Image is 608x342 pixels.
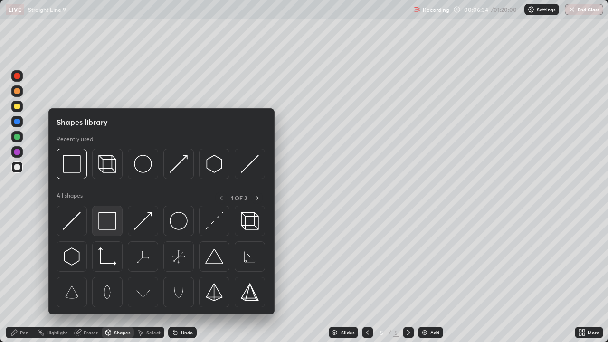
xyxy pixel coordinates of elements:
[114,330,130,335] div: Shapes
[241,283,259,301] img: svg+xml;charset=utf-8,%3Csvg%20xmlns%3D%22http%3A%2F%2Fwww.w3.org%2F2000%2Fsvg%22%20width%3D%2234...
[98,247,116,266] img: svg+xml;charset=utf-8,%3Csvg%20xmlns%3D%22http%3A%2F%2Fwww.w3.org%2F2000%2Fsvg%22%20width%3D%2233...
[57,116,108,128] h5: Shapes library
[241,247,259,266] img: svg+xml;charset=utf-8,%3Csvg%20xmlns%3D%22http%3A%2F%2Fwww.w3.org%2F2000%2Fsvg%22%20width%3D%2265...
[170,283,188,301] img: svg+xml;charset=utf-8,%3Csvg%20xmlns%3D%22http%3A%2F%2Fwww.w3.org%2F2000%2Fsvg%22%20width%3D%2265...
[63,155,81,173] img: svg+xml;charset=utf-8,%3Csvg%20xmlns%3D%22http%3A%2F%2Fwww.w3.org%2F2000%2Fsvg%22%20width%3D%2234...
[28,6,66,13] p: Straight Line 9
[134,247,152,266] img: svg+xml;charset=utf-8,%3Csvg%20xmlns%3D%22http%3A%2F%2Fwww.w3.org%2F2000%2Fsvg%22%20width%3D%2265...
[63,283,81,301] img: svg+xml;charset=utf-8,%3Csvg%20xmlns%3D%22http%3A%2F%2Fwww.w3.org%2F2000%2Fsvg%22%20width%3D%2265...
[63,212,81,230] img: svg+xml;charset=utf-8,%3Csvg%20xmlns%3D%22http%3A%2F%2Fwww.w3.org%2F2000%2Fsvg%22%20width%3D%2230...
[20,330,28,335] div: Pen
[134,155,152,173] img: svg+xml;charset=utf-8,%3Csvg%20xmlns%3D%22http%3A%2F%2Fwww.w3.org%2F2000%2Fsvg%22%20width%3D%2236...
[588,330,599,335] div: More
[57,135,93,143] p: Recently used
[146,330,161,335] div: Select
[57,192,83,204] p: All shapes
[231,194,247,202] p: 1 OF 2
[413,6,421,13] img: recording.375f2c34.svg
[565,4,603,15] button: End Class
[377,330,387,335] div: 5
[568,6,576,13] img: end-class-cross
[170,212,188,230] img: svg+xml;charset=utf-8,%3Csvg%20xmlns%3D%22http%3A%2F%2Fwww.w3.org%2F2000%2Fsvg%22%20width%3D%2236...
[134,283,152,301] img: svg+xml;charset=utf-8,%3Csvg%20xmlns%3D%22http%3A%2F%2Fwww.w3.org%2F2000%2Fsvg%22%20width%3D%2265...
[537,7,555,12] p: Settings
[63,247,81,266] img: svg+xml;charset=utf-8,%3Csvg%20xmlns%3D%22http%3A%2F%2Fwww.w3.org%2F2000%2Fsvg%22%20width%3D%2230...
[134,212,152,230] img: svg+xml;charset=utf-8,%3Csvg%20xmlns%3D%22http%3A%2F%2Fwww.w3.org%2F2000%2Fsvg%22%20width%3D%2230...
[181,330,193,335] div: Undo
[170,247,188,266] img: svg+xml;charset=utf-8,%3Csvg%20xmlns%3D%22http%3A%2F%2Fwww.w3.org%2F2000%2Fsvg%22%20width%3D%2265...
[205,212,223,230] img: svg+xml;charset=utf-8,%3Csvg%20xmlns%3D%22http%3A%2F%2Fwww.w3.org%2F2000%2Fsvg%22%20width%3D%2230...
[98,155,116,173] img: svg+xml;charset=utf-8,%3Csvg%20xmlns%3D%22http%3A%2F%2Fwww.w3.org%2F2000%2Fsvg%22%20width%3D%2235...
[205,155,223,173] img: svg+xml;charset=utf-8,%3Csvg%20xmlns%3D%22http%3A%2F%2Fwww.w3.org%2F2000%2Fsvg%22%20width%3D%2230...
[241,212,259,230] img: svg+xml;charset=utf-8,%3Csvg%20xmlns%3D%22http%3A%2F%2Fwww.w3.org%2F2000%2Fsvg%22%20width%3D%2235...
[98,283,116,301] img: svg+xml;charset=utf-8,%3Csvg%20xmlns%3D%22http%3A%2F%2Fwww.w3.org%2F2000%2Fsvg%22%20width%3D%2265...
[205,283,223,301] img: svg+xml;charset=utf-8,%3Csvg%20xmlns%3D%22http%3A%2F%2Fwww.w3.org%2F2000%2Fsvg%22%20width%3D%2234...
[47,330,67,335] div: Highlight
[241,155,259,173] img: svg+xml;charset=utf-8,%3Csvg%20xmlns%3D%22http%3A%2F%2Fwww.w3.org%2F2000%2Fsvg%22%20width%3D%2230...
[98,212,116,230] img: svg+xml;charset=utf-8,%3Csvg%20xmlns%3D%22http%3A%2F%2Fwww.w3.org%2F2000%2Fsvg%22%20width%3D%2234...
[205,247,223,266] img: svg+xml;charset=utf-8,%3Csvg%20xmlns%3D%22http%3A%2F%2Fwww.w3.org%2F2000%2Fsvg%22%20width%3D%2238...
[423,6,449,13] p: Recording
[430,330,439,335] div: Add
[84,330,98,335] div: Eraser
[341,330,354,335] div: Slides
[170,155,188,173] img: svg+xml;charset=utf-8,%3Csvg%20xmlns%3D%22http%3A%2F%2Fwww.w3.org%2F2000%2Fsvg%22%20width%3D%2230...
[527,6,535,13] img: class-settings-icons
[393,328,399,337] div: 5
[421,329,428,336] img: add-slide-button
[9,6,21,13] p: LIVE
[389,330,391,335] div: /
